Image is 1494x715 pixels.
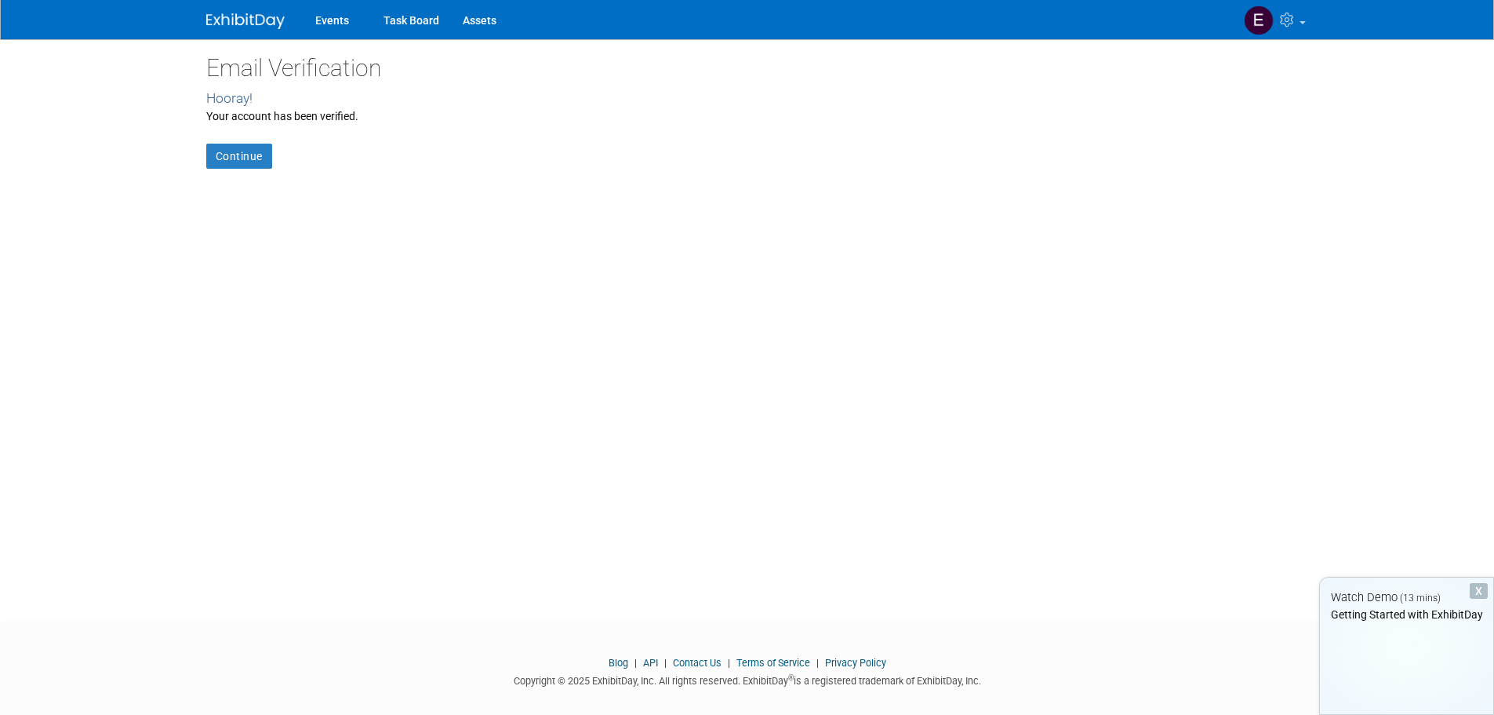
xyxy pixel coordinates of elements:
[631,657,641,669] span: |
[206,108,1289,124] div: Your account has been verified.
[609,657,628,669] a: Blog
[1320,607,1493,622] div: Getting Started with ExhibitDay
[736,657,810,669] a: Terms of Service
[788,673,794,682] sup: ®
[206,89,1289,108] div: Hooray!
[206,55,1289,81] h2: Email Verification
[673,657,722,669] a: Contact Us
[1320,589,1493,606] div: Watch Demo
[206,144,272,169] a: Continue
[1244,5,1274,35] img: Ed Donovan
[660,657,671,669] span: |
[206,13,285,29] img: ExhibitDay
[825,657,886,669] a: Privacy Policy
[812,657,823,669] span: |
[1400,593,1441,604] span: (13 mins)
[643,657,658,669] a: API
[1470,583,1488,599] div: Dismiss
[724,657,734,669] span: |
